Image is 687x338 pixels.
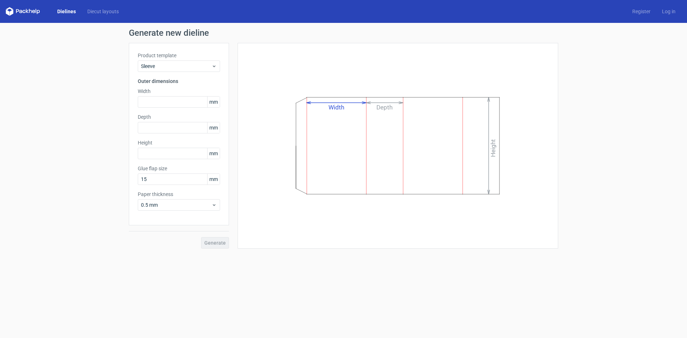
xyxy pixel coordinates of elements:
[656,8,681,15] a: Log in
[52,8,82,15] a: Dielines
[141,201,211,209] span: 0.5 mm
[138,113,220,121] label: Depth
[141,63,211,70] span: Sleeve
[82,8,125,15] a: Diecut layouts
[138,139,220,146] label: Height
[490,139,497,157] text: Height
[207,122,220,133] span: mm
[138,165,220,172] label: Glue flap size
[207,174,220,185] span: mm
[138,191,220,198] label: Paper thickness
[207,97,220,107] span: mm
[138,88,220,95] label: Width
[207,148,220,159] span: mm
[138,52,220,59] label: Product template
[138,78,220,85] h3: Outer dimensions
[377,104,393,111] text: Depth
[329,104,345,111] text: Width
[627,8,656,15] a: Register
[129,29,558,37] h1: Generate new dieline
